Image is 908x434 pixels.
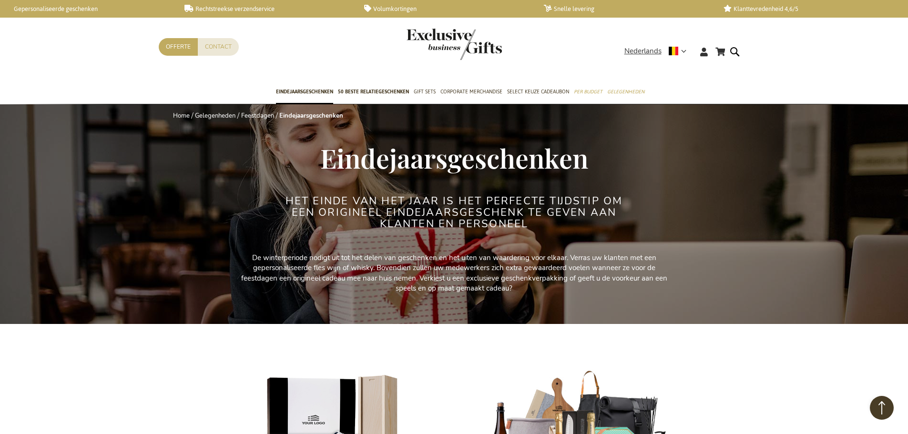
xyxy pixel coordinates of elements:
[338,87,409,97] span: 50 beste relatiegeschenken
[624,46,662,57] span: Nederlands
[184,5,349,13] a: Rechtstreekse verzendservice
[279,111,343,120] strong: Eindejaarsgeschenken
[364,5,529,13] a: Volumkortingen
[574,87,602,97] span: Per Budget
[198,38,239,56] a: Contact
[173,111,190,120] a: Home
[240,253,669,294] p: De winterperiode nodigt uit tot het delen van geschenken en het uiten van waardering voor elkaar....
[407,29,454,60] a: store logo
[320,140,588,175] span: Eindejaarsgeschenken
[407,29,502,60] img: Exclusive Business gifts logo
[414,87,436,97] span: Gift Sets
[624,46,693,57] div: Nederlands
[276,87,333,97] span: Eindejaarsgeschenken
[544,5,708,13] a: Snelle levering
[195,111,235,120] a: Gelegenheden
[5,5,169,13] a: Gepersonaliseerde geschenken
[440,87,502,97] span: Corporate Merchandise
[159,38,198,56] a: Offerte
[275,195,633,230] h2: Het einde van het jaar is het perfecte tijdstip om een origineel eindejaarsgeschenk te geven aan ...
[241,111,274,120] a: Feestdagen
[507,87,569,97] span: Select Keuze Cadeaubon
[607,87,644,97] span: Gelegenheden
[724,5,888,13] a: Klanttevredenheid 4,6/5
